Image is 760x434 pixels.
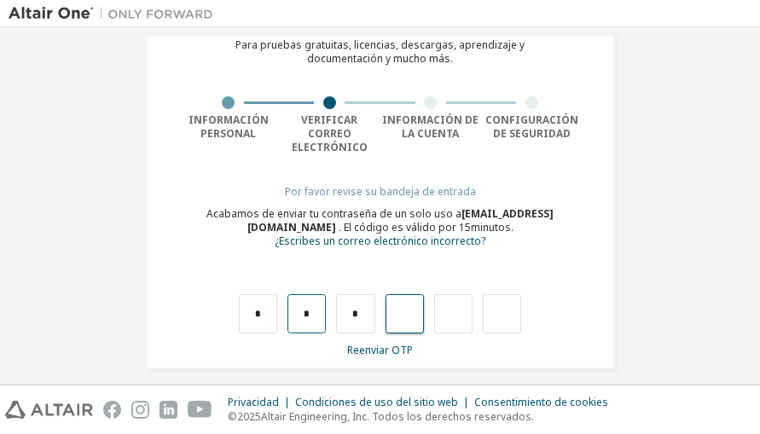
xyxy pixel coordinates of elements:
[206,206,461,221] font: Acabamos de enviar tu contraseña de un solo uso a
[247,206,554,234] font: [EMAIL_ADDRESS][DOMAIN_NAME]
[382,113,479,141] font: Información de la cuenta
[228,409,237,424] font: ©
[103,401,121,419] img: facebook.svg
[9,5,222,22] img: Altair Uno
[188,401,212,419] img: youtube.svg
[471,220,513,234] font: minutos.
[292,113,368,154] font: Verificar correo electrónico
[485,113,578,141] font: Configuración de seguridad
[228,395,279,409] font: Privacidad
[295,395,458,409] font: Condiciones de uso del sitio web
[307,51,453,66] font: documentación y mucho más.
[285,184,476,199] font: Por favor revise su bandeja de entrada
[275,236,485,247] a: Regresar al formulario de registro
[189,113,269,141] font: Información personal
[237,409,261,424] font: 2025
[459,220,471,234] font: 15
[347,343,413,357] font: Reenviar OTP
[160,401,177,419] img: linkedin.svg
[235,38,525,52] font: Para pruebas gratuitas, licencias, descargas, aprendizaje y
[339,220,456,234] font: . El código es válido por
[131,401,149,419] img: instagram.svg
[5,401,93,419] img: altair_logo.svg
[474,395,608,409] font: Consentimiento de cookies
[275,234,485,248] font: ¿Escribes un correo electrónico incorrecto?
[261,409,534,424] font: Altair Engineering, Inc. Todos los derechos reservados.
